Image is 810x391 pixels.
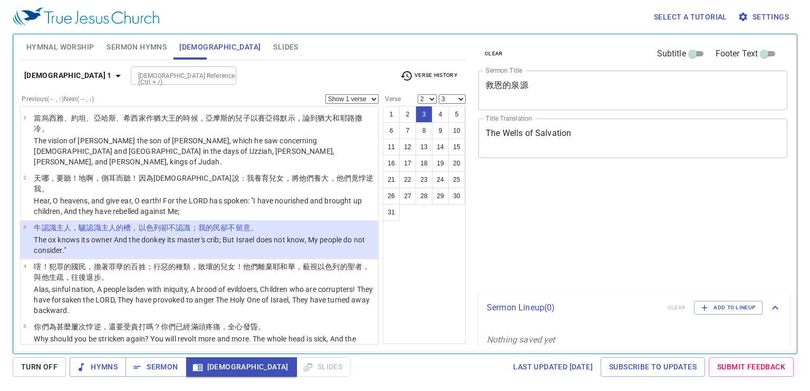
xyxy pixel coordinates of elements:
wh5971: 卻不留意 [220,223,258,232]
wh995: 。 [250,223,258,232]
p: 牛 [34,222,375,233]
b: [DEMOGRAPHIC_DATA] 1 [24,69,112,82]
button: 31 [383,204,400,221]
span: Select a tutorial [654,11,727,24]
span: [DEMOGRAPHIC_DATA] [179,41,261,54]
wh3045: ；我的民 [191,223,258,232]
wh776: ，側耳而聽 [34,174,373,193]
wh18: ，以色列 [131,223,258,232]
textarea: The Wells of Salvation [486,128,780,148]
img: True Jesus Church [13,7,159,26]
button: [DEMOGRAPHIC_DATA] [186,357,297,377]
span: Turn Off [21,360,57,374]
span: Slides [273,41,298,54]
a: Submit Feedback [709,357,794,377]
button: 29 [432,188,449,204]
wh1742: 。 [258,322,265,331]
button: 10 [448,122,465,139]
button: 21 [383,171,400,188]
span: Sermon [134,360,178,374]
p: The ox knows its owner And the donkey its master's crib; But Israel does not know, My people do n... [34,234,375,256]
span: clear [485,49,503,58]
button: 5 [448,106,465,123]
span: Hymnal Worship [26,41,94,54]
wh7069: ，驢 [71,223,258,232]
span: 4 [23,263,26,269]
button: 2 [399,106,416,123]
button: Hymns [70,357,126,377]
p: 嗐 [34,261,375,282]
wh4428: 的時候 [34,114,362,133]
button: 20 [448,155,465,172]
wh1945: ！犯罪的 [34,262,370,281]
button: 17 [399,155,416,172]
wh3389: 。 [42,124,49,133]
wh2398: 國民 [34,262,370,281]
span: Last updated [DATE] [513,360,593,374]
button: Select a tutorial [650,7,731,27]
span: Submit Feedback [717,360,785,374]
span: Subtitle [657,47,686,60]
p: Sermon Lineup ( 0 ) [487,301,659,314]
button: 30 [448,188,465,204]
span: Settings [740,11,789,24]
button: Settings [736,7,793,27]
wh2114: ，往後退步 [64,273,109,281]
button: 25 [448,171,465,188]
wh2483: ，全心 [220,322,265,331]
p: 你們為甚麼屢次 [34,321,375,332]
span: 3 [23,224,26,230]
wh7489: 種類 [34,262,370,281]
wh2543: 認識主人 [86,223,258,232]
wh5221: 嗎？你們已經滿頭 [146,322,265,331]
button: 26 [383,188,400,204]
button: 27 [399,188,416,204]
span: Hymns [78,360,118,374]
button: 12 [399,139,416,155]
p: The vision of [PERSON_NAME] the son of [PERSON_NAME], which he saw concerning [DEMOGRAPHIC_DATA] ... [34,135,375,167]
span: Subscribe to Updates [609,360,697,374]
label: Previous (←, ↑) Next (→, ↓) [22,96,94,102]
wh271: 、希西家 [34,114,362,133]
span: Verse History [400,70,457,82]
wh5627: ，還要受責打 [101,322,265,331]
wh1471: ，擔著 [34,262,370,281]
span: Sermon Hymns [107,41,167,54]
wh2233: ，敗壞的 [34,262,370,281]
button: 28 [416,188,432,204]
p: Hear, O heavens, and give ear, O earth! For the LORD has spoken: "I have nourished and brought up... [34,195,375,217]
wh1167: 的槽 [116,223,258,232]
wh238: ！因為[DEMOGRAPHIC_DATA] [34,174,373,193]
button: [DEMOGRAPHIC_DATA] 1 [20,66,129,85]
span: [DEMOGRAPHIC_DATA] [195,360,288,374]
button: 22 [399,171,416,188]
wh3045: 主人 [56,223,258,232]
button: 24 [432,171,449,188]
wh5818: 、約坦 [34,114,362,133]
button: 9 [432,122,449,139]
button: 8 [416,122,432,139]
wh268: 。 [101,273,109,281]
wh3147: 、亞哈斯 [34,114,362,133]
button: Turn Off [13,357,66,377]
input: Type Bible Reference [134,70,216,82]
button: 13 [416,139,432,155]
wh3117: ，亞摩斯 [34,114,362,133]
button: clear [478,47,509,60]
wh7218: 疼痛 [206,322,265,331]
span: 2 [23,174,26,180]
button: 16 [383,155,400,172]
button: 4 [432,106,449,123]
button: Sermon [126,357,186,377]
button: 3 [416,106,432,123]
button: 11 [383,139,400,155]
a: Last updated [DATE] [509,357,597,377]
button: 23 [416,171,432,188]
button: 1 [383,106,400,123]
wh3254: 悖逆 [86,322,265,331]
i: Nothing saved yet [487,335,555,345]
button: 14 [432,139,449,155]
button: 18 [416,155,432,172]
a: Subscribe to Updates [601,357,705,377]
span: Footer Text [716,47,758,60]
